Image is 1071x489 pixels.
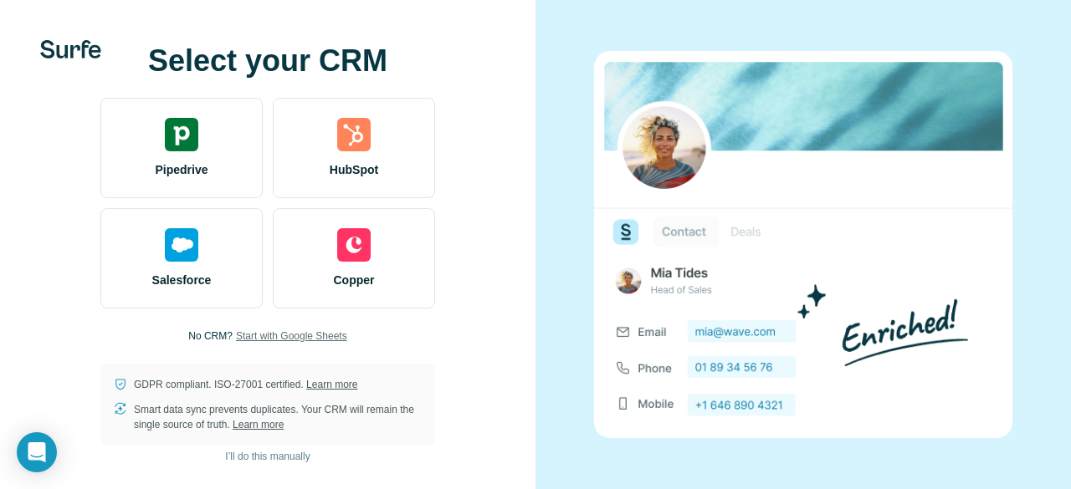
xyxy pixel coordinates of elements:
[330,161,378,178] span: HubSpot
[40,40,101,59] img: Surfe's logo
[134,402,422,432] p: Smart data sync prevents duplicates. Your CRM will remain the single source of truth.
[152,272,212,288] span: Salesforce
[213,444,321,469] button: I’ll do this manually
[337,228,371,262] img: copper's logo
[233,419,284,430] a: Learn more
[306,379,357,390] a: Learn more
[17,432,57,472] div: Open Intercom Messenger
[594,51,1012,438] img: none image
[165,228,198,262] img: salesforce's logo
[225,449,310,464] span: I’ll do this manually
[236,329,347,344] button: Start with Google Sheets
[334,272,375,288] span: Copper
[337,118,371,151] img: hubspot's logo
[134,377,357,392] p: GDPR compliant. ISO-27001 certified.
[155,161,208,178] span: Pipedrive
[100,44,435,78] h1: Select your CRM
[188,329,233,344] p: No CRM?
[165,118,198,151] img: pipedrive's logo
